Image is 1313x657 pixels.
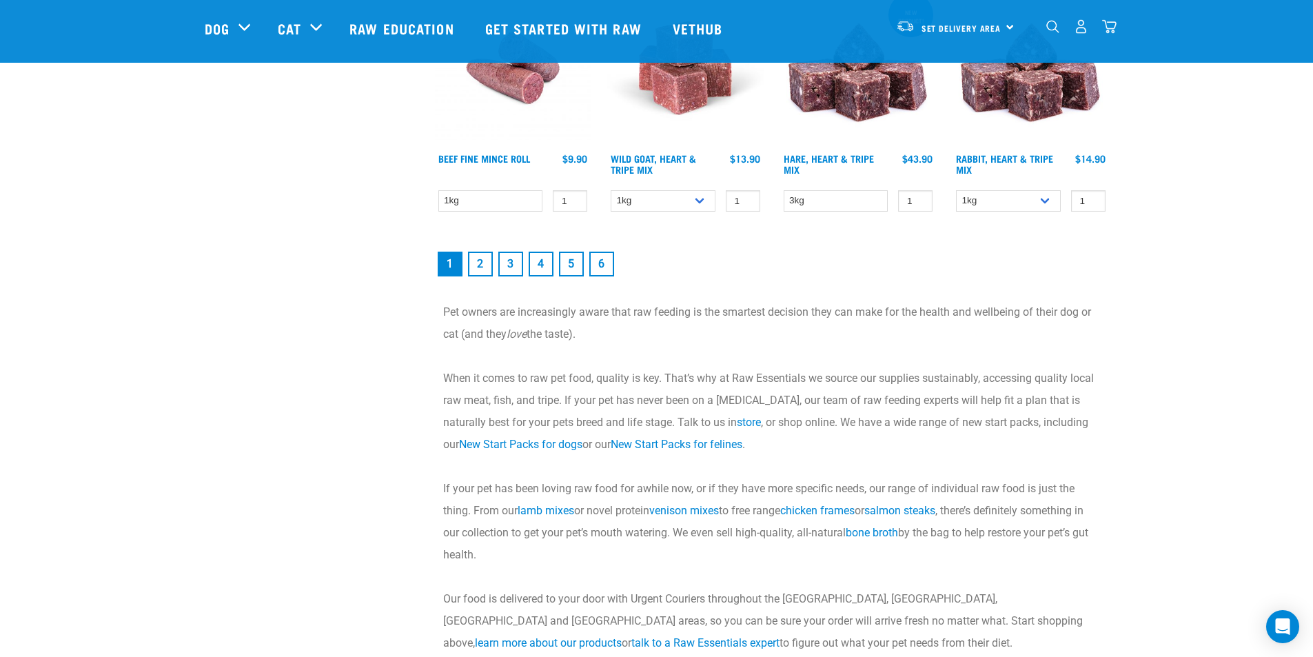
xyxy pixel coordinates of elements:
a: Cat [278,18,301,39]
a: Dog [205,18,230,39]
a: lamb mixes [518,504,574,517]
img: home-icon@2x.png [1102,19,1117,34]
img: home-icon-1@2x.png [1046,20,1059,33]
a: talk to a Raw Essentials expert [631,636,780,649]
a: Raw Education [336,1,471,56]
a: Hare, Heart & Tripe Mix [784,156,874,172]
a: salmon steaks [864,504,935,517]
input: 1 [898,190,933,212]
a: Beef Fine Mince Roll [438,156,530,161]
p: Pet owners are increasingly aware that raw feeding is the smartest decision they can make for the... [443,301,1101,345]
input: 1 [553,190,587,212]
div: $14.90 [1075,153,1106,164]
a: learn more about our products [475,636,622,649]
a: venison mixes [649,504,719,517]
a: bone broth [846,526,898,539]
div: Open Intercom Messenger [1266,610,1299,643]
input: 1 [1071,190,1106,212]
em: love [507,327,527,341]
input: 1 [726,190,760,212]
p: Our food is delivered to your door with Urgent Couriers throughout the [GEOGRAPHIC_DATA], [GEOGRA... [443,588,1101,654]
div: $9.90 [562,153,587,164]
a: Page 1 [438,252,462,276]
a: Goto page 2 [468,252,493,276]
div: $13.90 [730,153,760,164]
p: When it comes to raw pet food, quality is key. That’s why at Raw Essentials we source our supplie... [443,367,1101,456]
span: Set Delivery Area [922,26,1001,30]
a: chicken frames [780,504,855,517]
a: Vethub [659,1,740,56]
a: New Start Packs for felines [611,438,742,451]
div: $43.90 [902,153,933,164]
a: Goto page 6 [589,252,614,276]
a: Wild Goat, Heart & Tripe Mix [611,156,696,172]
a: Rabbit, Heart & Tripe Mix [956,156,1053,172]
nav: pagination [435,249,1109,279]
img: van-moving.png [896,20,915,32]
a: Goto page 4 [529,252,553,276]
a: Get started with Raw [471,1,659,56]
a: New Start Packs for dogs [459,438,582,451]
p: If your pet has been loving raw food for awhile now, or if they have more specific needs, our ran... [443,478,1101,566]
img: user.png [1074,19,1088,34]
a: Goto page 3 [498,252,523,276]
a: Goto page 5 [559,252,584,276]
a: store [737,416,761,429]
